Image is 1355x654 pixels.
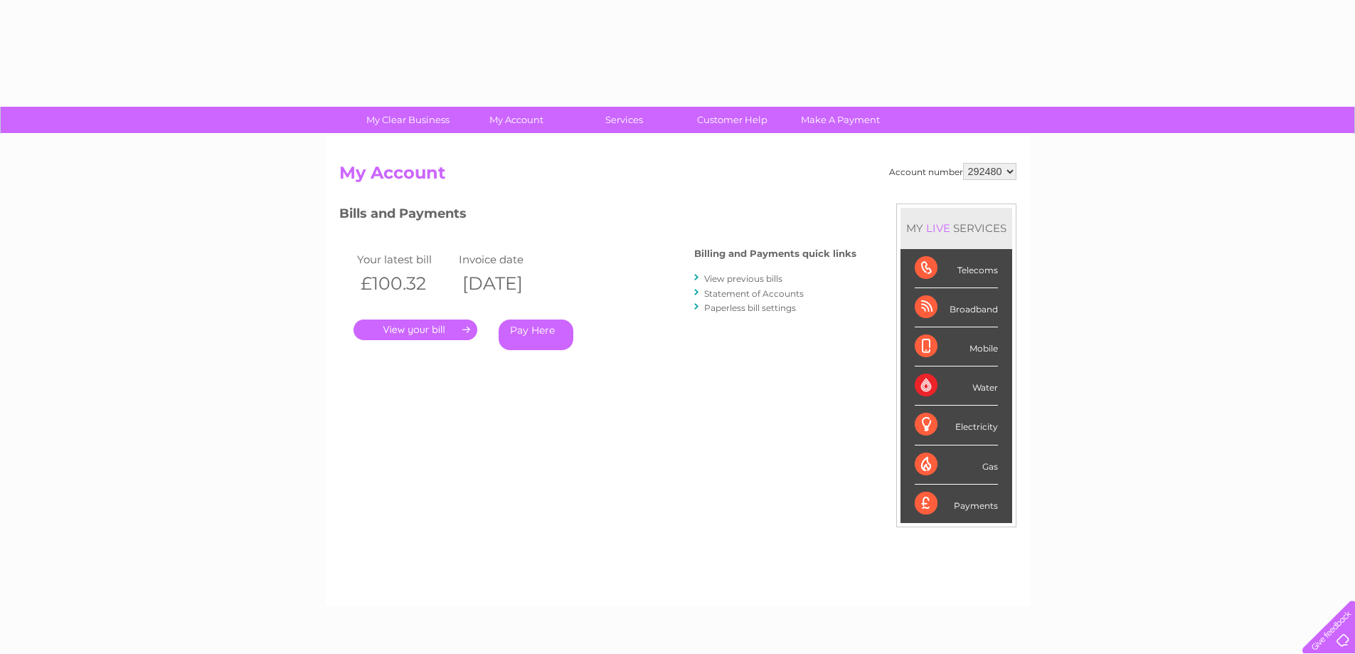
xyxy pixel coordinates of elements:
div: MY SERVICES [900,208,1012,248]
div: Payments [915,485,998,523]
a: Pay Here [499,320,573,350]
div: Account number [889,163,1016,180]
h2: My Account [339,163,1016,190]
div: Water [915,366,998,406]
a: . [354,320,477,340]
a: My Account [457,107,575,133]
div: LIVE [923,221,953,235]
div: Telecoms [915,249,998,288]
h3: Bills and Payments [339,204,856,228]
a: View previous bills [704,273,782,284]
a: Statement of Accounts [704,288,804,299]
a: Services [565,107,683,133]
a: Make A Payment [782,107,899,133]
a: Paperless bill settings [704,302,796,313]
div: Electricity [915,406,998,445]
div: Broadband [915,288,998,327]
div: Mobile [915,327,998,366]
th: £100.32 [354,269,456,298]
h4: Billing and Payments quick links [694,248,856,259]
th: [DATE] [455,269,558,298]
td: Your latest bill [354,250,456,269]
a: Customer Help [674,107,791,133]
div: Gas [915,445,998,485]
a: My Clear Business [349,107,467,133]
td: Invoice date [455,250,558,269]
